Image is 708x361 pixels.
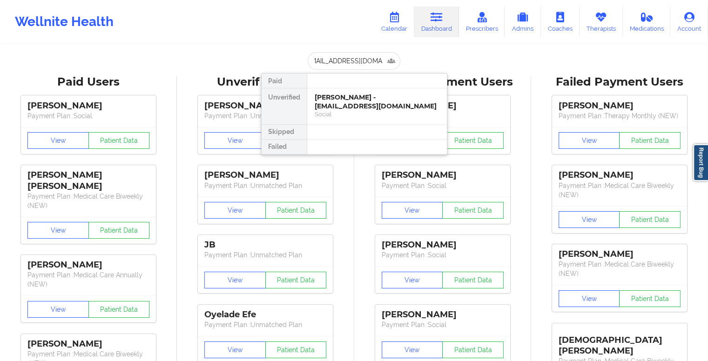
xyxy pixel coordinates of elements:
[204,341,266,358] button: View
[27,301,89,318] button: View
[204,111,326,120] p: Payment Plan : Unmatched Plan
[559,211,620,228] button: View
[204,170,326,180] div: [PERSON_NAME]
[559,249,681,260] div: [PERSON_NAME]
[183,75,347,89] div: Unverified Users
[382,320,504,329] p: Payment Plan : Social
[27,192,149,210] p: Payment Plan : Medical Care Biweekly (NEW)
[204,240,326,250] div: JB
[580,7,623,37] a: Therapists
[262,125,307,140] div: Skipped
[414,7,459,37] a: Dashboard
[693,144,708,181] a: Report Bug
[27,222,89,239] button: View
[262,88,307,125] div: Unverified
[265,202,327,219] button: Patient Data
[623,7,671,37] a: Medications
[382,240,504,250] div: [PERSON_NAME]
[559,290,620,307] button: View
[559,328,681,356] div: [DEMOGRAPHIC_DATA][PERSON_NAME]
[27,100,149,111] div: [PERSON_NAME]
[559,132,620,149] button: View
[382,272,443,288] button: View
[27,111,149,120] p: Payment Plan : Social
[382,181,504,190] p: Payment Plan : Social
[262,140,307,154] div: Failed
[27,339,149,349] div: [PERSON_NAME]
[619,211,681,228] button: Patient Data
[442,341,504,358] button: Patient Data
[204,250,326,260] p: Payment Plan : Unmatched Plan
[442,272,504,288] button: Patient Data
[559,181,681,200] p: Payment Plan : Medical Care Biweekly (NEW)
[7,75,170,89] div: Paid Users
[204,100,326,111] div: [PERSON_NAME]
[27,170,149,191] div: [PERSON_NAME] [PERSON_NAME]
[619,132,681,149] button: Patient Data
[27,260,149,270] div: [PERSON_NAME]
[204,132,266,149] button: View
[459,7,505,37] a: Prescribers
[315,110,439,118] div: Social
[541,7,580,37] a: Coaches
[27,132,89,149] button: View
[374,7,414,37] a: Calendar
[382,202,443,219] button: View
[88,222,150,239] button: Patient Data
[559,170,681,180] div: [PERSON_NAME]
[559,260,681,278] p: Payment Plan : Medical Care Biweekly (NEW)
[382,170,504,180] div: [PERSON_NAME]
[538,75,701,89] div: Failed Payment Users
[204,202,266,219] button: View
[88,301,150,318] button: Patient Data
[559,111,681,120] p: Payment Plan : Therapy Monthly (NEW)
[382,341,443,358] button: View
[204,272,266,288] button: View
[315,93,439,110] div: [PERSON_NAME] - [EMAIL_ADDRESS][DOMAIN_NAME]
[442,202,504,219] button: Patient Data
[382,250,504,260] p: Payment Plan : Social
[382,309,504,320] div: [PERSON_NAME]
[670,7,708,37] a: Account
[204,181,326,190] p: Payment Plan : Unmatched Plan
[204,309,326,320] div: Oyelade Efe
[559,100,681,111] div: [PERSON_NAME]
[88,132,150,149] button: Patient Data
[619,290,681,307] button: Patient Data
[204,320,326,329] p: Payment Plan : Unmatched Plan
[442,132,504,149] button: Patient Data
[262,74,307,88] div: Paid
[27,270,149,289] p: Payment Plan : Medical Care Annually (NEW)
[505,7,541,37] a: Admins
[265,341,327,358] button: Patient Data
[265,272,327,288] button: Patient Data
